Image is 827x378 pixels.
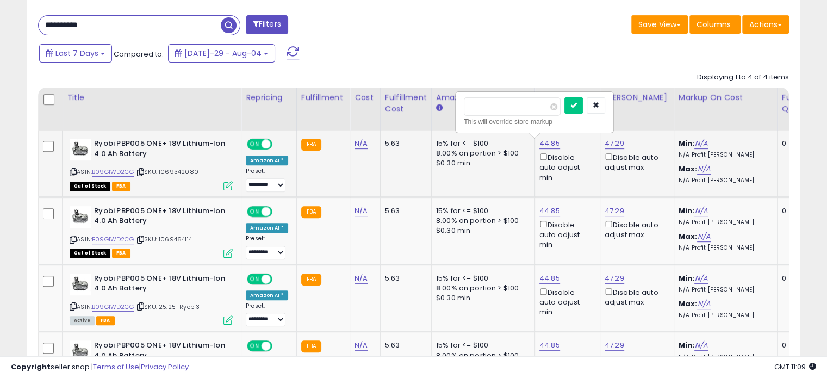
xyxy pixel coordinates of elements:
div: 0 [782,274,816,283]
p: N/A Profit [PERSON_NAME] [679,312,769,319]
a: N/A [355,206,368,216]
button: Last 7 Days [39,44,112,63]
span: OFF [271,342,288,351]
div: 8.00% on portion > $100 [436,148,526,158]
div: Disable auto adjust max [605,286,666,307]
button: Columns [689,15,741,34]
div: Preset: [246,235,288,259]
div: 0 [782,206,816,216]
a: 47.29 [605,340,624,351]
div: Displaying 1 to 4 of 4 items [697,72,789,83]
b: Ryobi PBP005 ONE+ 18V Lithium-Ion 4.0 Ah Battery [94,274,226,296]
div: Markup on Cost [679,92,773,103]
b: Ryobi PBP005 ONE+ 18V Lithium-Ion 4.0 Ah Battery [94,206,226,229]
img: 31O-m-md-PL._SL40_.jpg [70,139,91,160]
a: N/A [355,138,368,149]
div: Cost [355,92,376,103]
div: 5.63 [385,139,423,148]
p: N/A Profit [PERSON_NAME] [679,219,769,226]
span: OFF [271,140,288,149]
a: N/A [694,138,707,149]
div: This will override store markup [464,116,605,127]
th: The percentage added to the cost of goods (COGS) that forms the calculator for Min & Max prices. [674,88,777,131]
b: Min: [679,273,695,283]
div: Amazon AI * [246,290,288,300]
div: $0.30 min [436,226,526,236]
div: 0 [782,139,816,148]
div: Fulfillment Cost [385,92,427,115]
div: Disable auto adjust max [605,151,666,172]
span: OFF [271,207,288,216]
a: N/A [694,206,707,216]
span: 2025-08-12 11:09 GMT [774,362,816,372]
a: 47.29 [605,273,624,284]
div: Disable auto adjust min [539,286,592,318]
a: N/A [697,231,710,242]
b: Min: [679,340,695,350]
span: FBA [112,249,130,258]
a: N/A [694,340,707,351]
div: ASIN: [70,274,233,324]
b: Ryobi PBP005 ONE+ 18V Lithium-Ion 4.0 Ah Battery [94,139,226,162]
span: All listings that are currently out of stock and unavailable for purchase on Amazon [70,182,110,191]
b: Max: [679,231,698,241]
a: B09G1WD2CG [92,168,134,177]
a: 44.85 [539,273,560,284]
span: All listings currently available for purchase on Amazon [70,316,95,325]
b: Max: [679,164,698,174]
span: | SKU: 1069464114 [135,235,192,244]
p: N/A Profit [PERSON_NAME] [679,151,769,159]
div: ASIN: [70,206,233,257]
div: 5.63 [385,206,423,216]
p: N/A Profit [PERSON_NAME] [679,286,769,294]
div: Disable auto adjust min [539,151,592,183]
span: OFF [271,274,288,283]
a: N/A [697,299,710,309]
span: Last 7 Days [55,48,98,59]
div: Repricing [246,92,292,103]
span: Columns [697,19,731,30]
a: N/A [694,273,707,284]
a: B09G1WD2CG [92,302,134,312]
div: $0.30 min [436,158,526,168]
div: 8.00% on portion > $100 [436,283,526,293]
span: ON [248,140,262,149]
span: Compared to: [114,49,164,59]
span: All listings that are currently out of stock and unavailable for purchase on Amazon [70,249,110,258]
a: B09G1WD2CG [92,235,134,244]
span: ON [248,342,262,351]
a: N/A [697,164,710,175]
div: Amazon Fees [436,92,530,103]
b: Min: [679,138,695,148]
a: N/A [355,273,368,284]
small: FBA [301,274,321,286]
a: 47.29 [605,206,624,216]
strong: Copyright [11,362,51,372]
a: 44.85 [539,138,560,149]
button: Save View [631,15,688,34]
a: N/A [355,340,368,351]
small: FBA [301,206,321,218]
span: [DATE]-29 - Aug-04 [184,48,262,59]
b: Ryobi PBP005 ONE+ 18V Lithium-Ion 4.0 Ah Battery [94,340,226,363]
div: Disable auto adjust max [605,219,666,240]
div: Fulfillment [301,92,345,103]
div: [PERSON_NAME] [605,92,669,103]
div: $0.30 min [436,293,526,303]
b: Max: [679,299,698,309]
div: 15% for <= $100 [436,340,526,350]
div: Title [67,92,237,103]
span: | SKU: 25.25_Ryobi3 [135,302,200,311]
a: 47.29 [605,138,624,149]
div: 15% for <= $100 [436,139,526,148]
div: 15% for <= $100 [436,206,526,216]
div: 5.63 [385,274,423,283]
a: Terms of Use [93,362,139,372]
div: 15% for <= $100 [436,274,526,283]
div: Disable auto adjust min [539,219,592,250]
button: Filters [246,15,288,34]
span: | SKU: 1069342080 [135,168,198,176]
a: Privacy Policy [141,362,189,372]
a: 44.85 [539,340,560,351]
img: 31O-m-md-PL._SL40_.jpg [70,340,91,362]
